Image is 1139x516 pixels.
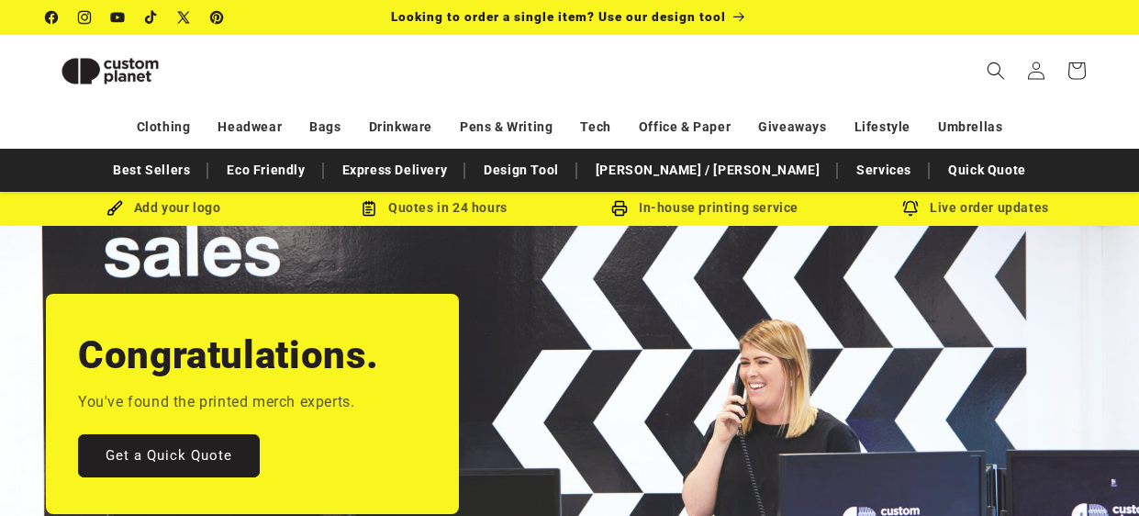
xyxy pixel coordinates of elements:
[939,154,1035,186] a: Quick Quote
[28,196,299,219] div: Add your logo
[39,35,237,107] a: Custom Planet
[106,200,123,217] img: Brush Icon
[309,111,341,143] a: Bags
[391,9,726,24] span: Looking to order a single item? Use our design tool
[78,331,379,380] h2: Congratulations.
[586,154,829,186] a: [PERSON_NAME] / [PERSON_NAME]
[841,196,1111,219] div: Live order updates
[902,200,919,217] img: Order updates
[299,196,570,219] div: Quotes in 24 hours
[369,111,432,143] a: Drinkware
[580,111,610,143] a: Tech
[104,154,199,186] a: Best Sellers
[611,200,628,217] img: In-house printing
[847,154,921,186] a: Services
[639,111,731,143] a: Office & Paper
[854,111,910,143] a: Lifestyle
[460,111,553,143] a: Pens & Writing
[137,111,191,143] a: Clothing
[218,111,282,143] a: Headwear
[78,433,260,477] a: Get a Quick Quote
[78,389,354,416] p: You've found the printed merch experts.
[570,196,841,219] div: In-house printing service
[938,111,1002,143] a: Umbrellas
[46,42,174,100] img: Custom Planet
[361,200,377,217] img: Order Updates Icon
[218,154,314,186] a: Eco Friendly
[1047,428,1139,516] iframe: Chat Widget
[758,111,826,143] a: Giveaways
[976,50,1016,91] summary: Search
[333,154,457,186] a: Express Delivery
[475,154,568,186] a: Design Tool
